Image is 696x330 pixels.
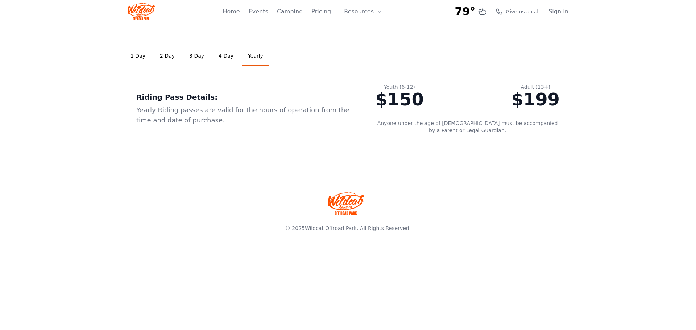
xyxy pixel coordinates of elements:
[249,7,268,16] a: Events
[136,92,352,102] div: Riding Pass Details:
[511,83,560,91] div: Adult (13+)
[455,5,476,18] span: 79°
[328,192,364,215] img: Wildcat Offroad park
[506,8,540,15] span: Give us a call
[128,3,155,20] img: Wildcat Logo
[277,7,303,16] a: Camping
[183,46,210,66] a: 3 Day
[375,120,560,134] p: Anyone under the age of [DEMOGRAPHIC_DATA] must be accompanied by a Parent or Legal Guardian.
[242,46,269,66] a: Yearly
[223,7,240,16] a: Home
[154,46,181,66] a: 2 Day
[285,225,411,231] span: © 2025 . All Rights Reserved.
[305,225,357,231] a: Wildcat Offroad Park
[548,7,568,16] a: Sign In
[511,91,560,108] div: $199
[375,91,424,108] div: $150
[340,4,387,19] button: Resources
[213,46,239,66] a: 4 Day
[125,46,151,66] a: 1 Day
[375,83,424,91] div: Youth (6-12)
[136,105,352,125] div: Yearly Riding passes are valid for the hours of operation from the time and date of purchase.
[311,7,331,16] a: Pricing
[496,8,540,15] a: Give us a call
